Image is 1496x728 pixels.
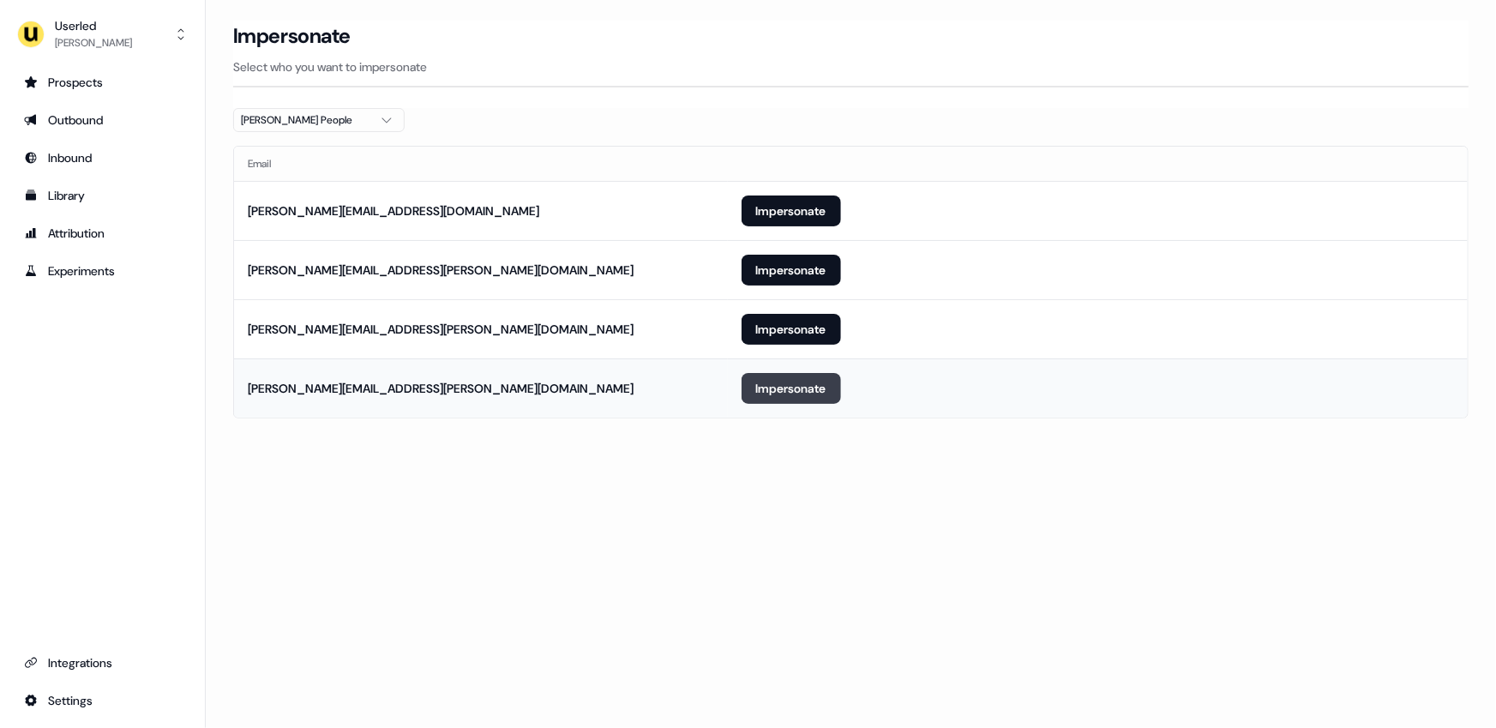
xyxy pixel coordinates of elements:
[742,255,841,286] button: Impersonate
[248,321,634,338] div: [PERSON_NAME][EMAIL_ADDRESS][PERSON_NAME][DOMAIN_NAME]
[241,111,369,129] div: [PERSON_NAME] People
[14,106,191,134] a: Go to outbound experience
[14,220,191,247] a: Go to attribution
[24,74,181,91] div: Prospects
[55,17,132,34] div: Userled
[233,58,1469,75] p: Select who you want to impersonate
[55,34,132,51] div: [PERSON_NAME]
[14,182,191,209] a: Go to templates
[248,202,539,220] div: [PERSON_NAME][EMAIL_ADDRESS][DOMAIN_NAME]
[14,649,191,677] a: Go to integrations
[234,147,728,181] th: Email
[233,108,405,132] button: [PERSON_NAME] People
[14,69,191,96] a: Go to prospects
[14,144,191,171] a: Go to Inbound
[233,23,351,49] h3: Impersonate
[24,111,181,129] div: Outbound
[742,314,841,345] button: Impersonate
[14,257,191,285] a: Go to experiments
[24,149,181,166] div: Inbound
[248,380,634,397] div: [PERSON_NAME][EMAIL_ADDRESS][PERSON_NAME][DOMAIN_NAME]
[24,654,181,671] div: Integrations
[14,687,191,714] a: Go to integrations
[742,196,841,226] button: Impersonate
[742,373,841,404] button: Impersonate
[24,187,181,204] div: Library
[24,262,181,280] div: Experiments
[24,692,181,709] div: Settings
[14,14,191,55] button: Userled[PERSON_NAME]
[248,262,634,279] div: [PERSON_NAME][EMAIL_ADDRESS][PERSON_NAME][DOMAIN_NAME]
[24,225,181,242] div: Attribution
